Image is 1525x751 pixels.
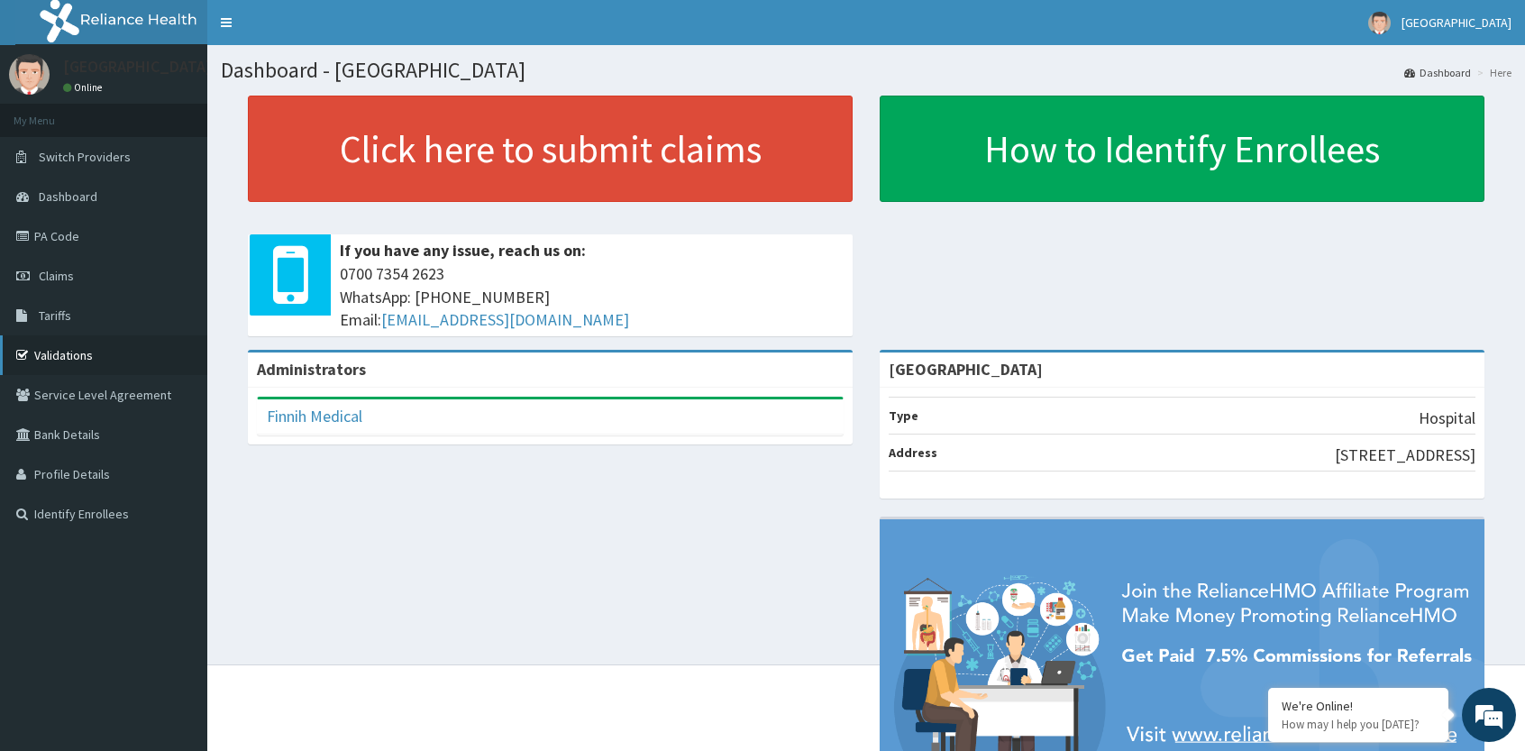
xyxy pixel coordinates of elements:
[39,188,97,205] span: Dashboard
[63,59,212,75] p: [GEOGRAPHIC_DATA]
[381,309,629,330] a: [EMAIL_ADDRESS][DOMAIN_NAME]
[63,81,106,94] a: Online
[340,240,586,261] b: If you have any issue, reach us on:
[1282,698,1435,714] div: We're Online!
[33,90,73,135] img: d_794563401_company_1708531726252_794563401
[889,444,937,461] b: Address
[1419,407,1475,430] p: Hospital
[1335,444,1475,467] p: [STREET_ADDRESS]
[257,359,366,380] b: Administrators
[889,408,918,424] b: Type
[39,268,74,284] span: Claims
[221,59,1511,82] h1: Dashboard - [GEOGRAPHIC_DATA]
[94,101,303,124] div: Chat with us now
[9,492,343,555] textarea: Type your message and hit 'Enter'
[1368,12,1391,34] img: User Image
[105,227,249,409] span: We're online!
[248,96,853,202] a: Click here to submit claims
[1402,14,1511,31] span: [GEOGRAPHIC_DATA]
[296,9,339,52] div: Minimize live chat window
[9,54,50,95] img: User Image
[267,406,362,426] a: Finnih Medical
[39,149,131,165] span: Switch Providers
[340,262,844,332] span: 0700 7354 2623 WhatsApp: [PHONE_NUMBER] Email:
[39,307,71,324] span: Tariffs
[1473,65,1511,80] li: Here
[1404,65,1471,80] a: Dashboard
[880,96,1484,202] a: How to Identify Enrollees
[889,359,1043,380] strong: [GEOGRAPHIC_DATA]
[1282,717,1435,732] p: How may I help you today?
